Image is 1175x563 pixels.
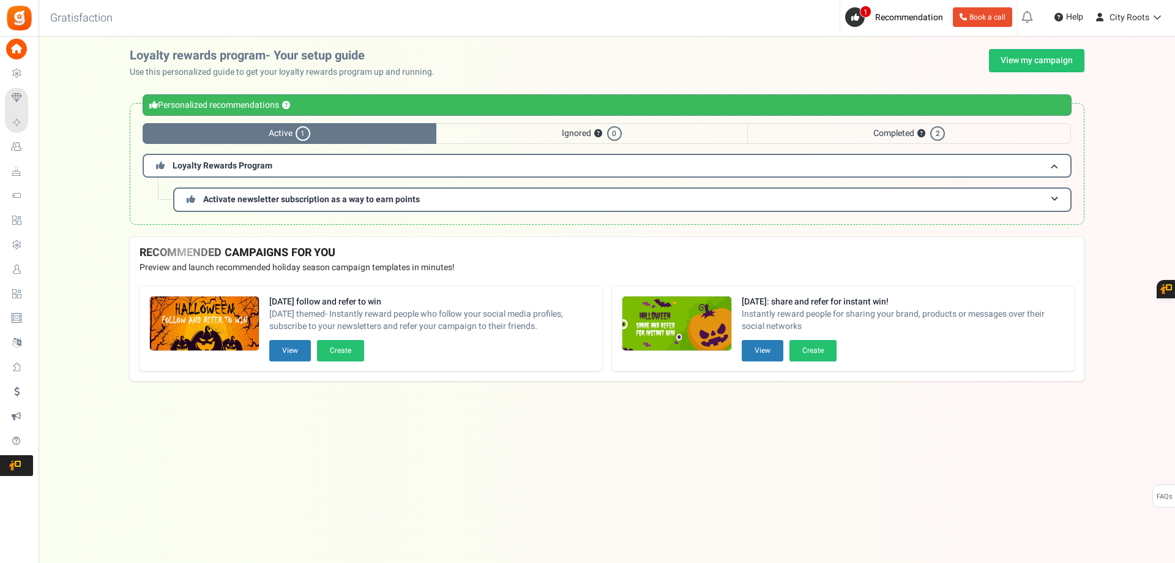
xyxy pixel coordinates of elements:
[269,340,311,361] button: View
[875,11,943,24] span: Recommendation
[143,94,1072,116] div: Personalized recommendations
[953,7,1012,27] a: Book a call
[622,297,731,352] img: Recommended Campaigns
[130,49,444,62] h2: Loyalty rewards program- Your setup guide
[317,340,364,361] button: Create
[436,123,747,144] span: Ignored
[1063,11,1083,23] span: Help
[203,193,420,206] span: Activate newsletter subscription as a way to earn points
[143,123,436,144] span: Active
[860,6,871,18] span: 1
[845,7,948,27] a: 1 Recommendation
[1110,11,1149,24] span: City Roots
[1050,7,1088,27] a: Help
[173,159,272,172] span: Loyalty Rewards Program
[150,297,259,352] img: Recommended Campaigns
[296,126,310,141] span: 1
[742,296,1065,308] strong: [DATE]: share and refer for instant win!
[282,102,290,110] button: ?
[607,126,622,141] span: 0
[269,308,592,333] span: [DATE] themed- Instantly reward people who follow your social media profiles, subscribe to your n...
[594,130,602,138] button: ?
[6,4,33,32] img: Gratisfaction
[930,126,945,141] span: 2
[917,130,925,138] button: ?
[742,308,1065,333] span: Instantly reward people for sharing your brand, products or messages over their social networks
[269,296,592,308] strong: [DATE] follow and refer to win
[130,66,444,78] p: Use this personalized guide to get your loyalty rewards program up and running.
[789,340,837,361] button: Create
[742,340,783,361] button: View
[140,247,1075,259] h4: RECOMMENDED CAMPAIGNS FOR YOU
[989,49,1084,72] a: View my campaign
[1156,485,1173,508] span: FAQs
[37,6,126,31] h3: Gratisfaction
[747,123,1071,144] span: Completed
[140,262,1075,274] p: Preview and launch recommended holiday season campaign templates in minutes!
